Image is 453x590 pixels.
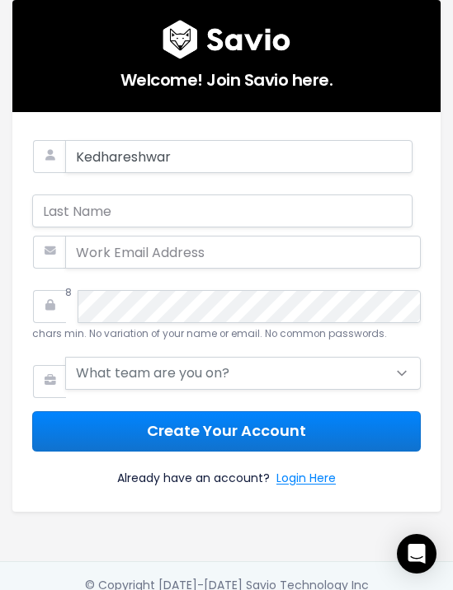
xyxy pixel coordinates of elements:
input: Last Name [32,194,413,227]
div: Already have an account? [32,452,421,492]
a: Login Here [276,468,336,492]
input: First Name [65,140,413,173]
img: logo600x187.a314fd40982d.png [163,20,290,59]
h5: Welcome! Join Savio here. [32,59,421,92]
button: Create Your Account [32,411,421,452]
div: Open Intercom Messenger [397,534,436,574]
input: Work Email Address [65,236,421,269]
